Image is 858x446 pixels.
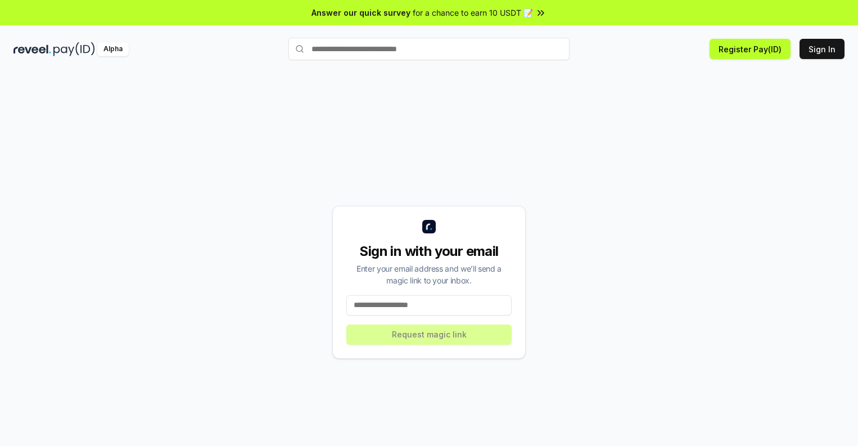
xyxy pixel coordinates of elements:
div: Enter your email address and we’ll send a magic link to your inbox. [346,263,512,286]
button: Register Pay(ID) [710,39,791,59]
div: Alpha [97,42,129,56]
div: Sign in with your email [346,242,512,260]
img: logo_small [422,220,436,233]
img: reveel_dark [13,42,51,56]
span: for a chance to earn 10 USDT 📝 [413,7,533,19]
img: pay_id [53,42,95,56]
span: Answer our quick survey [311,7,410,19]
button: Sign In [800,39,845,59]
